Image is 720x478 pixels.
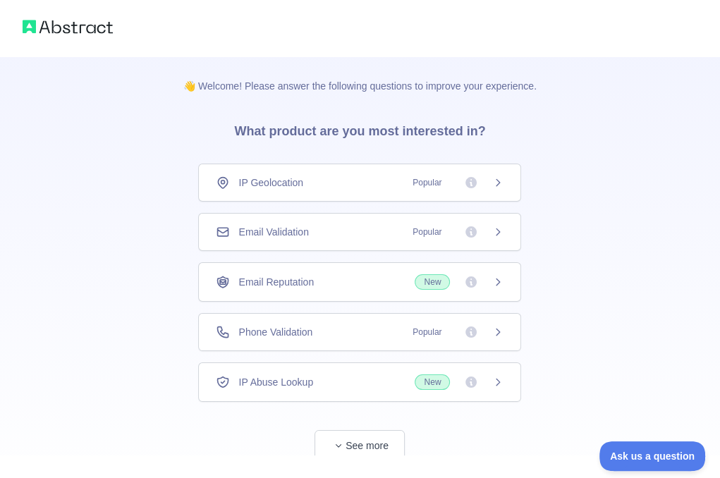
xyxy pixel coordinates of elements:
[238,375,313,389] span: IP Abuse Lookup
[404,225,450,239] span: Popular
[404,325,450,339] span: Popular
[212,93,508,164] h3: What product are you most interested in?
[599,441,706,471] iframe: Toggle Customer Support
[315,430,405,462] button: See more
[238,225,308,239] span: Email Validation
[238,176,303,190] span: IP Geolocation
[404,176,450,190] span: Popular
[238,325,312,339] span: Phone Validation
[238,275,314,289] span: Email Reputation
[23,17,113,37] img: Abstract logo
[415,274,450,290] span: New
[161,56,559,93] p: 👋 Welcome! Please answer the following questions to improve your experience.
[415,374,450,390] span: New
